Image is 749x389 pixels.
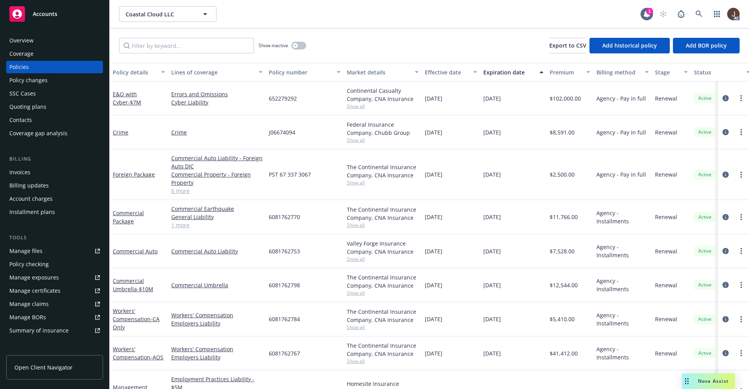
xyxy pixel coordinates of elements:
a: circleInformation [721,246,730,256]
div: Manage claims [9,298,49,310]
a: Invoices [6,166,103,179]
button: Add historical policy [589,38,670,53]
span: Show inactive [259,42,288,49]
div: Expiration date [483,68,535,76]
div: Tools [6,234,103,242]
a: General Liability [171,213,263,221]
a: Commercial Package [113,209,144,225]
button: Policy details [110,63,168,81]
a: more [737,170,746,179]
div: Contacts [9,114,32,126]
div: Billing updates [9,179,49,192]
button: Premium [547,63,593,81]
div: The Continental Insurance Company, CNA Insurance [347,341,419,358]
span: 6081762767 [269,349,300,357]
a: Commercial Umbrella [113,277,153,293]
span: [DATE] [425,349,442,357]
span: Agency - Pay in full [596,94,646,103]
span: Renewal [655,315,677,323]
a: circleInformation [721,348,730,358]
button: Stage [652,63,691,81]
span: - AOS [151,354,163,361]
span: $2,500.00 [550,170,575,179]
a: Foreign Package [113,171,155,178]
a: Workers' Compensation [113,345,163,361]
div: Coverage [9,48,34,60]
span: Agency - Installments [596,277,649,293]
div: The Continental Insurance Company, CNA Insurance [347,308,419,324]
a: Policies [6,61,103,73]
a: Summary of insurance [6,324,103,337]
a: Commercial Earthquake [171,205,263,213]
div: The Continental Insurance Company, CNA Insurance [347,205,419,222]
a: Employers Liability [171,319,263,327]
span: Renewal [655,213,677,221]
button: Billing method [593,63,652,81]
a: more [737,212,746,222]
a: Employers Liability [171,353,263,361]
span: [DATE] [483,349,501,357]
a: Manage BORs [6,311,103,324]
span: Show all [347,290,419,296]
a: Account charges [6,193,103,205]
span: Add historical policy [602,42,657,49]
span: [DATE] [425,94,442,103]
span: Add BOR policy [686,42,727,49]
a: 6 more [171,187,263,195]
div: Policy number [269,68,332,76]
a: Contacts [6,114,103,126]
span: Renewal [655,94,677,103]
span: [DATE] [483,213,501,221]
span: $41,412.00 [550,349,578,357]
a: circleInformation [721,315,730,324]
a: Start snowing [655,6,671,22]
span: Active [697,350,713,357]
span: [DATE] [425,247,442,255]
div: Market details [347,68,410,76]
span: 6081762770 [269,213,300,221]
div: Quoting plans [9,101,46,113]
span: 6081762798 [269,281,300,289]
span: Active [697,248,713,255]
span: [DATE] [425,213,442,221]
div: Manage BORs [9,311,46,324]
img: photo [727,8,740,20]
a: Manage exposures [6,271,103,284]
span: Show all [347,256,419,262]
span: Renewal [655,128,677,136]
span: $102,000.00 [550,94,581,103]
div: Billing [6,155,103,163]
span: Renewal [655,349,677,357]
span: 6081762753 [269,247,300,255]
a: Cyber Liability [171,98,263,106]
a: Policy changes [6,74,103,87]
div: SSC Cases [9,87,36,100]
button: Coastal Cloud LLC [119,6,217,22]
span: Active [697,281,713,288]
a: Policy checking [6,258,103,271]
span: Agency - Pay in full [596,128,646,136]
button: Market details [344,63,422,81]
div: Installment plans [9,206,55,218]
div: Manage exposures [9,271,59,284]
div: Federal Insurance Company, Chubb Group [347,120,419,137]
span: [DATE] [425,315,442,323]
span: Agency - Installments [596,345,649,361]
div: Premium [550,68,582,76]
a: Installment plans [6,206,103,218]
button: Lines of coverage [168,63,266,81]
span: Show all [347,324,419,331]
div: Drag to move [682,373,692,389]
div: The Continental Insurance Company, CNA Insurance [347,273,419,290]
span: Nova Assist [698,378,729,384]
span: [DATE] [483,315,501,323]
button: Policy number [266,63,344,81]
span: Show all [347,137,419,143]
span: $8,591.00 [550,128,575,136]
span: Show all [347,179,419,186]
a: Billing updates [6,179,103,192]
div: Valley Forge Insurance Company, CNA Insurance [347,239,419,256]
button: Effective date [422,63,480,81]
div: Policy changes [9,74,48,87]
div: Account charges [9,193,53,205]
